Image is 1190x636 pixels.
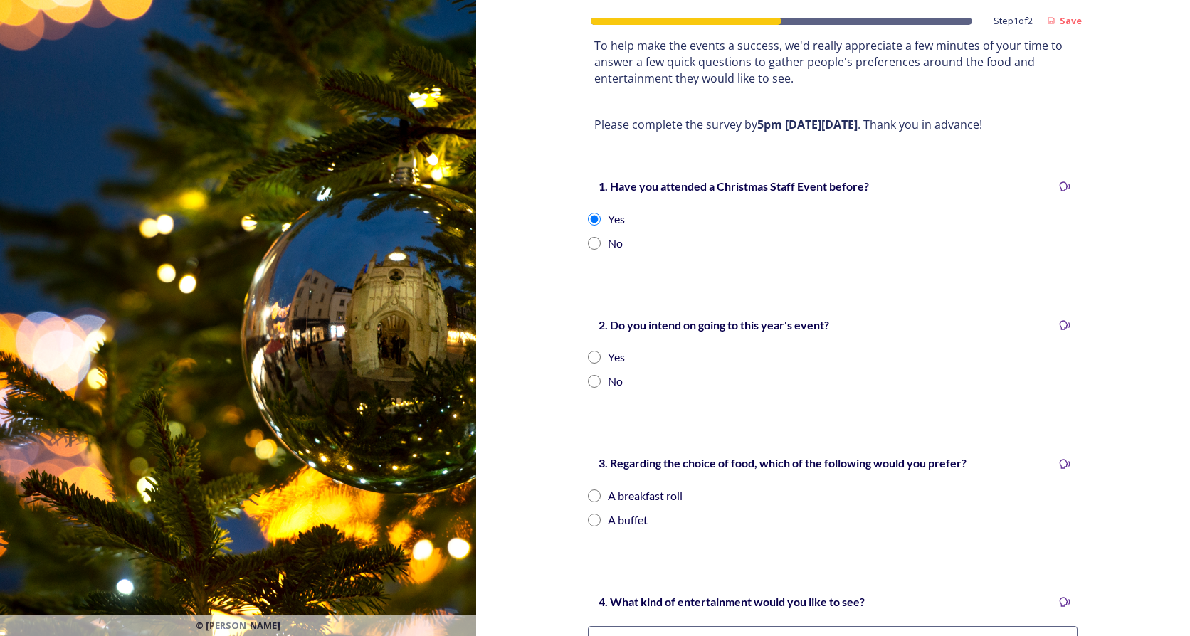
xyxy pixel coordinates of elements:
[608,487,683,504] div: A breakfast roll
[608,235,623,252] div: No
[1060,14,1082,27] strong: Save
[599,179,869,193] strong: 1. Have you attended a Christmas Staff Event before?
[994,14,1033,28] span: Step 1 of 2
[599,318,829,332] strong: 2. Do you intend on going to this year's event?
[608,211,625,228] div: Yes
[608,512,648,529] div: A buffet
[599,595,865,608] strong: 4. What kind of entertainment would you like to see?
[608,373,623,390] div: No
[608,349,625,366] div: Yes
[757,117,858,132] strong: 5pm [DATE][DATE]
[594,38,1071,86] p: To help make the events a success, we'd really appreciate a few minutes of your time to answer a ...
[594,117,1071,133] p: Please complete the survey by . Thank you in advance!
[599,456,967,470] strong: 3. Regarding the choice of food, which of the following would you prefer?
[196,619,280,632] span: © [PERSON_NAME]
